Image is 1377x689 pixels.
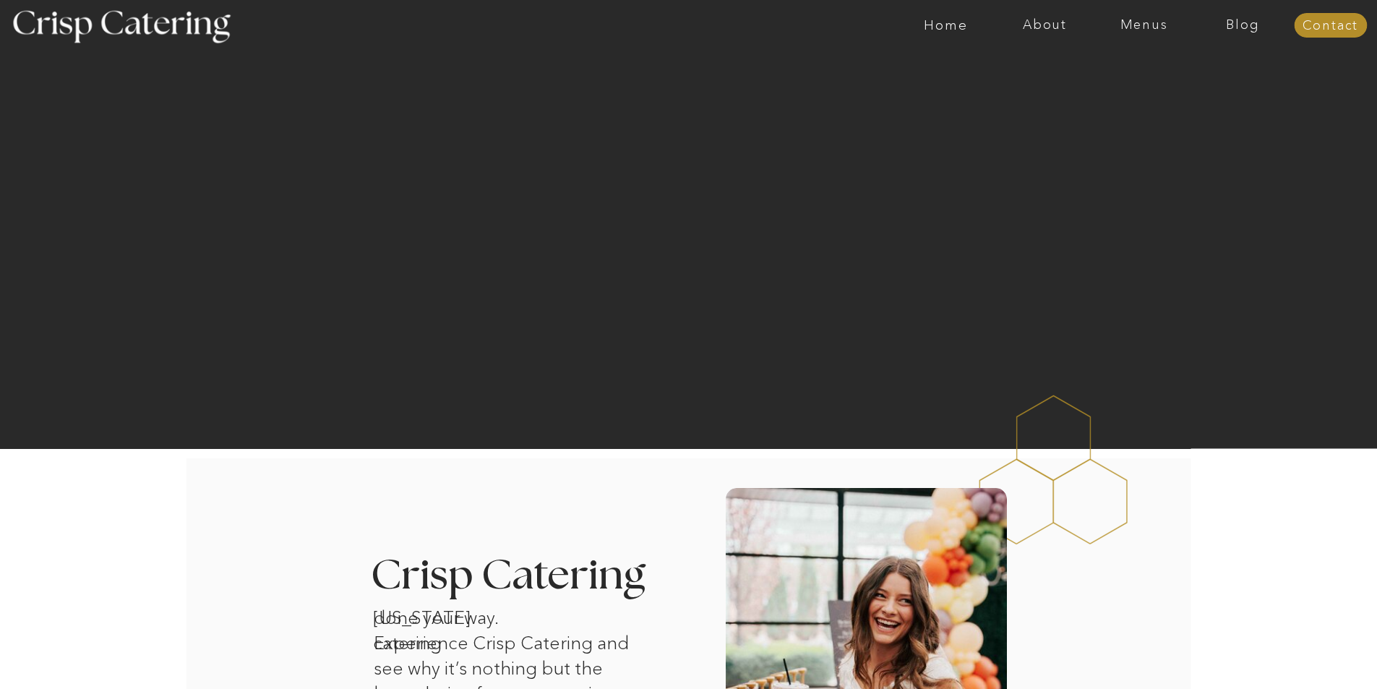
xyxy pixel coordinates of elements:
[1094,18,1193,33] a: Menus
[1232,617,1377,689] iframe: podium webchat widget bubble
[995,18,1094,33] a: About
[1294,19,1367,33] a: Contact
[1193,18,1292,33] a: Blog
[371,555,682,598] h3: Crisp Catering
[896,18,995,33] a: Home
[373,605,523,624] h1: [US_STATE] catering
